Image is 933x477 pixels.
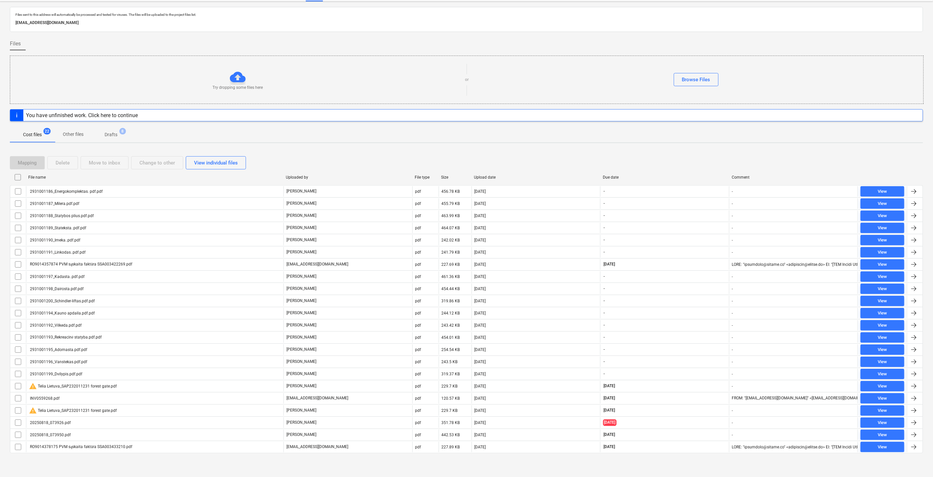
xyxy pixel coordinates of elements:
[29,382,117,390] div: Telia Lietuva_SAP232011231 forest gate.pdf
[878,285,887,293] div: View
[861,211,904,221] button: View
[442,287,460,291] div: 454.44 KB
[878,273,887,281] div: View
[603,274,606,279] span: -
[415,396,421,401] div: pdf
[286,286,316,291] p: [PERSON_NAME]
[286,383,316,389] p: [PERSON_NAME]
[286,298,316,304] p: [PERSON_NAME]
[29,382,37,390] span: warning
[878,310,887,317] div: View
[732,238,733,242] div: -
[15,13,918,17] p: Files sent to this address will automatically be processed and tested for viruses. The files will...
[442,433,460,437] div: 442.53 KB
[415,175,436,180] div: File type
[878,297,887,305] div: View
[475,262,486,267] div: [DATE]
[878,212,887,220] div: View
[442,408,458,413] div: 229.7 KB
[29,360,87,364] div: 2931001196_Vanstekas.pdf.pdf
[29,250,86,255] div: 2931001191_Linkodas..pdf.pdf
[474,175,598,180] div: Upload date
[442,360,458,364] div: 243.5 KB
[900,445,933,477] iframe: Chat Widget
[415,262,421,267] div: pdf
[603,262,616,267] span: [DATE]
[603,432,616,438] span: [DATE]
[878,370,887,378] div: View
[415,384,421,389] div: pdf
[286,274,316,279] p: [PERSON_NAME]
[475,201,486,206] div: [DATE]
[603,335,606,340] span: -
[286,188,316,194] p: [PERSON_NAME]
[861,235,904,245] button: View
[878,224,887,232] div: View
[29,323,82,328] div: 2931001192_Vilkeda.pdf.pdf
[29,396,60,401] div: INV0559268.pdf
[415,360,421,364] div: pdf
[415,189,421,194] div: pdf
[212,85,263,90] p: Try dropping some files here
[878,395,887,402] div: View
[475,299,486,303] div: [DATE]
[603,444,616,450] span: [DATE]
[475,274,486,279] div: [DATE]
[442,201,460,206] div: 455.79 KB
[29,274,85,279] div: 2931001197_Kadasta..pdf.pdf
[29,213,94,218] div: 2931001188_Statybos plius.pdf.pdf
[475,311,486,315] div: [DATE]
[29,189,103,194] div: 2931001186_Energokomplektas. pdf.pdf
[603,383,616,389] span: [DATE]
[603,395,616,401] span: [DATE]
[861,186,904,197] button: View
[732,408,733,413] div: -
[861,430,904,440] button: View
[186,156,246,169] button: View individual files
[415,420,421,425] div: pdf
[861,271,904,282] button: View
[861,417,904,428] button: View
[415,287,421,291] div: pdf
[43,128,51,135] span: 22
[442,250,460,255] div: 241.79 KB
[442,372,460,376] div: 319.37 KB
[442,335,460,340] div: 454.01 KB
[603,408,616,413] span: [DATE]
[415,408,421,413] div: pdf
[415,299,421,303] div: pdf
[861,296,904,306] button: View
[28,175,281,180] div: File name
[29,433,71,437] div: 20250818_073950.pdf
[475,384,486,389] div: [DATE]
[878,419,887,427] div: View
[603,249,606,255] span: -
[732,360,733,364] div: -
[119,128,126,135] span: 8
[475,360,486,364] div: [DATE]
[286,322,316,328] p: [PERSON_NAME]
[732,201,733,206] div: -
[861,442,904,452] button: View
[475,189,486,194] div: [DATE]
[286,420,316,425] p: [PERSON_NAME]
[475,433,486,437] div: [DATE]
[861,284,904,294] button: View
[475,238,486,242] div: [DATE]
[603,237,606,243] span: -
[603,201,606,206] span: -
[442,226,460,230] div: 464.07 KB
[603,175,726,180] div: Due date
[415,335,421,340] div: pdf
[878,200,887,208] div: View
[603,371,606,377] span: -
[415,445,421,449] div: pdf
[861,247,904,258] button: View
[286,262,348,267] p: [EMAIL_ADDRESS][DOMAIN_NAME]
[415,201,421,206] div: pdf
[732,274,733,279] div: -
[286,213,316,218] p: [PERSON_NAME]
[603,188,606,194] span: -
[861,198,904,209] button: View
